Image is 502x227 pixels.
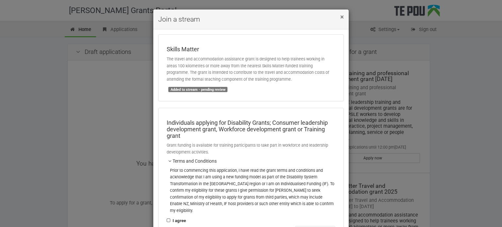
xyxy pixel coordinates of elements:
[168,87,227,92] span: Added to stream - pending review
[170,167,335,214] p: Prior to commencing this application, I have read the grant terms and conditions and acknowledge ...
[167,217,186,224] label: I agree
[340,14,344,21] button: Close
[167,56,335,83] p: The travel and accommodation assistance grant is designed to help trainees working in areas 100 k...
[340,13,344,21] span: ×
[167,142,335,155] p: Grant funding is available for training participants to take part in workforce and leadership dev...
[167,159,335,164] h5: Terms and Conditions
[167,120,335,139] h4: Individuals applying for Disability Grants; Consumer leadership development grant, Workforce deve...
[158,14,344,24] h4: Join a stream
[167,46,335,53] h4: Skills Matter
